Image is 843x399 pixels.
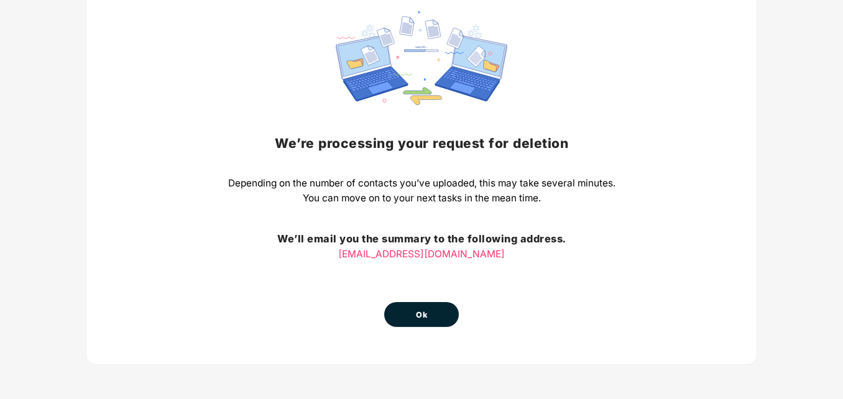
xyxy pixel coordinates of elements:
button: Ok [384,302,459,327]
p: Depending on the number of contacts you’ve uploaded, this may take several minutes. [228,176,615,191]
img: svg+xml;base64,PHN2ZyBpZD0iRGF0YV9zeW5jaW5nIiB4bWxucz0iaHR0cDovL3d3dy53My5vcmcvMjAwMC9zdmciIHdpZH... [336,11,507,105]
h3: We’ll email you the summary to the following address. [228,231,615,247]
p: You can move on to your next tasks in the mean time. [228,191,615,206]
p: [EMAIL_ADDRESS][DOMAIN_NAME] [228,247,615,262]
span: Ok [416,309,427,321]
h2: We’re processing your request for deletion [228,133,615,154]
